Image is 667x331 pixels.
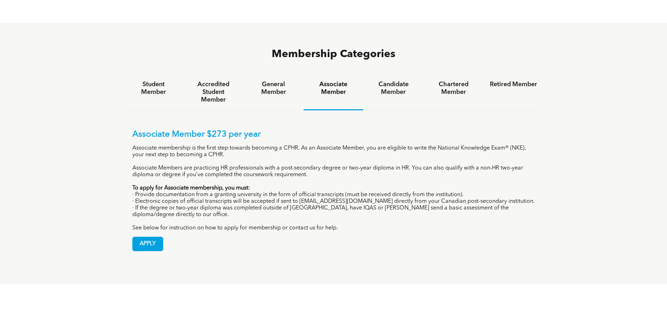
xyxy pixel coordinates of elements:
p: · Provide documentation from a granting university in the form of official transcripts (must be r... [132,192,535,198]
strong: To apply for Associate membership, you must: [132,185,250,191]
h4: Accredited Student Member [190,81,237,104]
a: APPLY [132,237,163,251]
h4: Chartered Member [430,81,477,96]
p: · If the degree or two-year diploma was completed outside of [GEOGRAPHIC_DATA], have IQAS or [PER... [132,205,535,218]
p: Associate membership is the first step towards becoming a CPHR. As an Associate Member, you are e... [132,145,535,158]
p: Associate Member $273 per year [132,130,535,140]
h4: Student Member [130,81,177,96]
h4: Associate Member [310,81,357,96]
span: Membership Categories [272,49,395,60]
p: · Electronic copies of official transcripts will be accepted if sent to [EMAIL_ADDRESS][DOMAIN_NA... [132,198,535,205]
span: APPLY [133,237,163,251]
p: Associate Members are practicing HR professionals with a post-secondary degree or two-year diplom... [132,165,535,178]
h4: Retired Member [490,81,537,88]
h4: Candidate Member [370,81,417,96]
p: See below for instruction on how to apply for membership or contact us for help. [132,225,535,232]
h4: General Member [250,81,297,96]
